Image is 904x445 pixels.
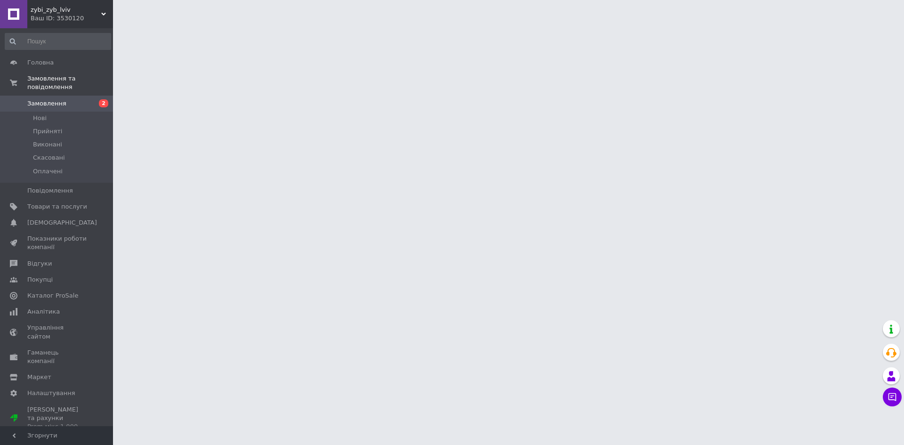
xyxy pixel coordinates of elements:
span: Управління сайтом [27,324,87,340]
span: Товари та послуги [27,202,87,211]
span: Замовлення [27,99,66,108]
div: Ваш ID: 3530120 [31,14,113,23]
span: Покупці [27,275,53,284]
span: Налаштування [27,389,75,397]
span: Показники роботи компанії [27,235,87,251]
span: Скасовані [33,154,65,162]
span: Аналітика [27,307,60,316]
span: [PERSON_NAME] та рахунки [27,405,87,431]
span: Прийняті [33,127,62,136]
span: [DEMOGRAPHIC_DATA] [27,218,97,227]
span: Гаманець компанії [27,348,87,365]
span: Нові [33,114,47,122]
input: Пошук [5,33,111,50]
span: Замовлення та повідомлення [27,74,113,91]
span: 2 [99,99,108,107]
span: zybi_zyb_lviv [31,6,101,14]
div: Prom мікс 1 000 [27,422,87,431]
span: Повідомлення [27,186,73,195]
span: Виконані [33,140,62,149]
span: Каталог ProSale [27,291,78,300]
span: Головна [27,58,54,67]
span: Відгуки [27,259,52,268]
span: Маркет [27,373,51,381]
span: Оплачені [33,167,63,176]
button: Чат з покупцем [883,388,902,406]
